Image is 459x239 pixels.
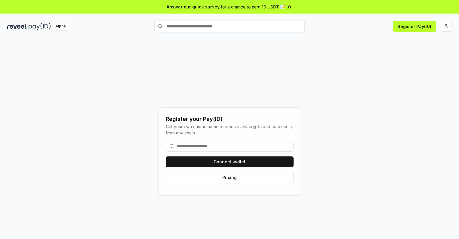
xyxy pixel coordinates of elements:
span: for a chance to earn 10 USDT 📝 [221,4,285,10]
button: Connect wallet [166,156,294,167]
div: Get your own unique name to receive any crypto and stablecoin, from any chain [166,123,294,136]
button: Register Pay(ID) [393,21,436,32]
div: Register your Pay(ID) [166,115,294,123]
div: Alpha [52,23,69,30]
button: Pricing [166,172,294,183]
span: Answer our quick survey [167,4,220,10]
img: pay_id [29,23,51,30]
img: reveel_dark [7,23,27,30]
